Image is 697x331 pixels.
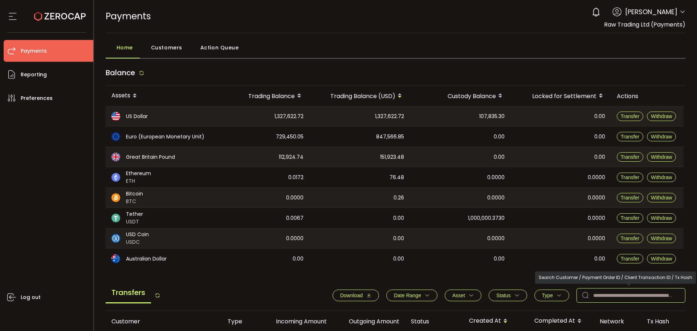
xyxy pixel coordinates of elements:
[617,112,644,121] button: Transfer
[594,133,605,141] span: 0.00
[479,112,505,121] span: 107,835.30
[621,195,640,201] span: Transfer
[621,154,640,160] span: Transfer
[494,133,505,141] span: 0.00
[279,153,303,161] span: 112,924.74
[594,112,605,121] span: 0.00
[111,153,120,161] img: gbp_portfolio.svg
[405,317,463,326] div: Status
[111,173,120,182] img: eth_portfolio.svg
[647,234,676,243] button: Withdraw
[452,292,465,298] span: Asset
[340,292,363,298] span: Download
[117,40,133,55] span: Home
[106,10,151,23] span: Payments
[617,234,644,243] button: Transfer
[106,317,222,326] div: Customer
[621,235,640,241] span: Transfer
[588,173,605,182] span: 0.0000
[21,46,47,56] span: Payments
[588,214,605,222] span: 0.0000
[111,112,120,121] img: usd_portfolio.svg
[617,132,644,141] button: Transfer
[106,283,151,303] span: Transfers
[535,271,696,284] div: Search Customer / Payment Order ID / Client Transaction ID / Tx Hash
[534,290,569,301] button: Type
[621,113,640,119] span: Transfer
[617,193,644,202] button: Transfer
[126,210,143,218] span: Tether
[617,152,644,162] button: Transfer
[333,317,405,326] div: Outgoing Amount
[496,292,511,298] span: Status
[111,132,120,141] img: eur_portfolio.svg
[126,198,143,205] span: BTC
[647,132,676,141] button: Withdraw
[621,134,640,140] span: Transfer
[647,173,676,182] button: Withdraw
[393,255,404,263] span: 0.00
[588,234,605,243] span: 0.0000
[487,173,505,182] span: 0.0000
[651,195,672,201] span: Withdraw
[200,40,239,55] span: Action Queue
[106,68,135,78] span: Balance
[510,90,611,102] div: Locked for Settlement
[494,153,505,161] span: 0.00
[647,213,676,223] button: Withdraw
[651,154,672,160] span: Withdraw
[617,213,644,223] button: Transfer
[21,292,41,303] span: Log out
[111,193,120,202] img: btc_portfolio.svg
[288,173,303,182] span: 0.0172
[151,40,182,55] span: Customers
[494,255,505,263] span: 0.00
[274,112,303,121] span: 1,327,622.72
[21,93,53,104] span: Preferences
[651,174,672,180] span: Withdraw
[647,193,676,202] button: Withdraw
[111,254,120,263] img: aud_portfolio.svg
[21,69,47,80] span: Reporting
[126,153,175,161] span: Great Britain Pound
[625,7,677,17] span: [PERSON_NAME]
[410,90,510,102] div: Custody Balance
[375,112,404,121] span: 1,327,622.72
[286,214,303,222] span: 0.0067
[617,173,644,182] button: Transfer
[276,133,303,141] span: 729,450.05
[394,194,404,202] span: 0.26
[386,290,437,301] button: Date Range
[390,173,404,182] span: 76.48
[612,253,697,331] iframe: Chat Widget
[594,255,605,263] span: 0.00
[604,20,685,29] span: Raw Trading Ltd (Payments)
[286,194,303,202] span: 0.0000
[542,292,553,298] span: Type
[588,194,605,202] span: 0.0000
[487,194,505,202] span: 0.0000
[126,255,167,263] span: Australian Dollar
[651,235,672,241] span: Withdraw
[393,234,404,243] span: 0.00
[126,218,143,226] span: USDT
[594,317,641,326] div: Network
[529,315,594,327] div: Completed At
[621,215,640,221] span: Transfer
[647,152,676,162] button: Withdraw
[286,234,303,243] span: 0.0000
[394,292,421,298] span: Date Range
[393,214,404,222] span: 0.00
[106,90,218,102] div: Assets
[126,190,143,198] span: Bitcoin
[468,214,505,222] span: 1,000,000.3730
[651,113,672,119] span: Withdraw
[126,170,151,177] span: Ethereum
[126,133,204,141] span: Euro (European Monetary Unit)
[489,290,527,301] button: Status
[647,112,676,121] button: Withdraw
[126,113,148,120] span: US Dollar
[293,255,303,263] span: 0.00
[651,134,672,140] span: Withdraw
